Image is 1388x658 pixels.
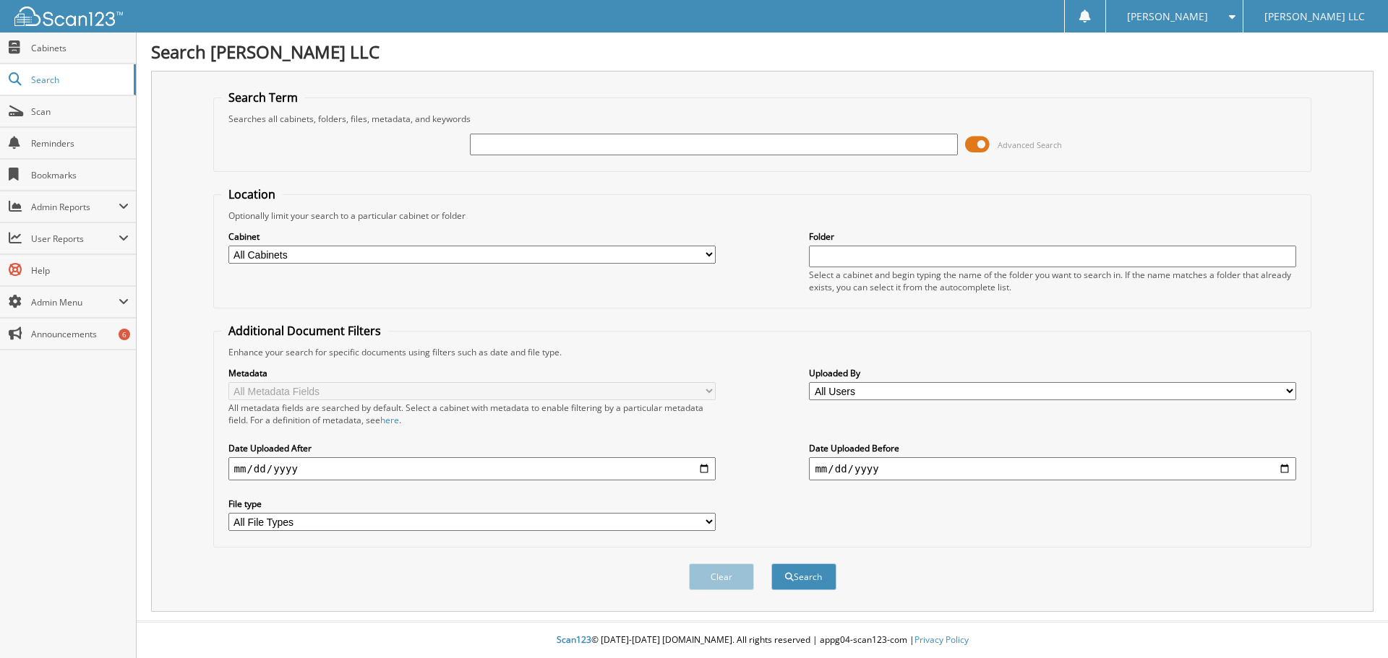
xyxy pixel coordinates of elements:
[1127,12,1208,21] span: [PERSON_NAME]
[221,186,283,202] legend: Location
[137,623,1388,658] div: © [DATE]-[DATE] [DOMAIN_NAME]. All rights reserved | appg04-scan123-com |
[221,90,305,105] legend: Search Term
[809,269,1296,293] div: Select a cabinet and begin typing the name of the folder you want to search in. If the name match...
[771,563,836,590] button: Search
[914,633,969,646] a: Privacy Policy
[1316,589,1388,658] iframe: Chat Widget
[14,7,123,26] img: scan123-logo-white.svg
[31,74,127,86] span: Search
[228,402,716,426] div: All metadata fields are searched by default. Select a cabinet with metadata to enable filtering b...
[31,169,129,181] span: Bookmarks
[221,209,1304,222] div: Optionally limit your search to a particular cabinet or folder
[221,346,1304,358] div: Enhance your search for specific documents using filters such as date and file type.
[1264,12,1365,21] span: [PERSON_NAME] LLC
[31,296,119,308] span: Admin Menu
[221,323,388,339] legend: Additional Document Filters
[228,230,716,243] label: Cabinet
[689,563,754,590] button: Clear
[31,264,129,277] span: Help
[809,457,1296,480] input: end
[809,442,1296,454] label: Date Uploaded Before
[228,367,716,379] label: Metadata
[31,42,129,54] span: Cabinets
[809,367,1296,379] label: Uploaded By
[119,329,130,340] div: 6
[809,230,1296,243] label: Folder
[151,40,1374,64] h1: Search [PERSON_NAME] LLC
[228,498,716,510] label: File type
[221,113,1304,125] div: Searches all cabinets, folders, files, metadata, and keywords
[380,414,399,426] a: here
[228,457,716,480] input: start
[557,633,591,646] span: Scan123
[31,233,119,245] span: User Reports
[228,442,716,454] label: Date Uploaded After
[31,201,119,213] span: Admin Reports
[31,328,129,340] span: Announcements
[31,137,129,150] span: Reminders
[998,139,1062,150] span: Advanced Search
[31,105,129,118] span: Scan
